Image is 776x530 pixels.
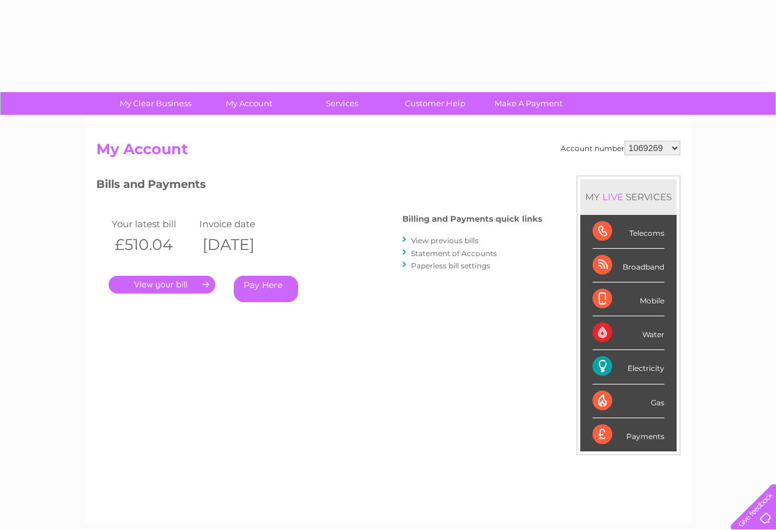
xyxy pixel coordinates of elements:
a: My Clear Business [105,92,206,115]
th: £510.04 [109,232,197,257]
h2: My Account [96,141,680,164]
a: . [109,276,215,294]
a: Paperless bill settings [411,261,490,270]
a: Customer Help [385,92,486,115]
div: Telecoms [593,215,664,249]
div: Electricity [593,350,664,384]
div: Broadband [593,249,664,283]
h4: Billing and Payments quick links [402,214,542,224]
th: [DATE] [196,232,285,257]
div: Account number [561,141,680,155]
div: Water [593,316,664,350]
td: Your latest bill [109,216,197,232]
a: Statement of Accounts [411,249,497,258]
a: My Account [198,92,299,115]
div: MY SERVICES [580,179,677,214]
div: Mobile [593,283,664,316]
a: Services [291,92,393,115]
td: Invoice date [196,216,285,232]
div: LIVE [600,191,626,203]
a: Make A Payment [478,92,579,115]
h3: Bills and Payments [96,176,542,197]
a: View previous bills [411,236,478,245]
div: Gas [593,384,664,418]
div: Payments [593,418,664,451]
a: Pay Here [234,276,298,302]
